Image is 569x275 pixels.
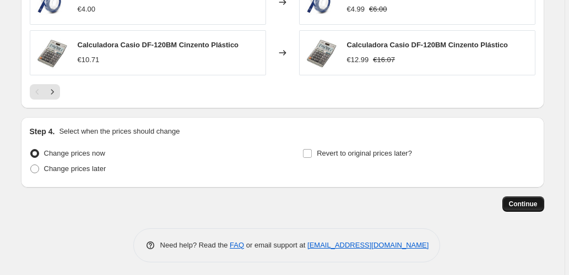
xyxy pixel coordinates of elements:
p: Select when the prices should change [59,126,180,137]
a: FAQ [230,241,244,249]
h2: Step 4. [30,126,55,137]
img: calculadora-casio-df-120bm-cinzento-plastico_1073969_80x.jpg [305,36,338,69]
strike: €6.00 [369,4,387,15]
div: €10.71 [78,54,100,65]
span: Calculadora Casio DF-120BM Cinzento Plástico [78,41,239,49]
div: €12.99 [347,54,369,65]
span: Revert to original prices later? [317,149,412,157]
a: [EMAIL_ADDRESS][DOMAIN_NAME] [307,241,429,249]
span: Continue [509,200,538,208]
div: €4.00 [78,4,96,15]
span: or email support at [244,241,307,249]
button: Continue [502,196,544,212]
span: Change prices now [44,149,105,157]
button: Next [45,84,60,100]
span: Change prices later [44,164,106,173]
span: Calculadora Casio DF-120BM Cinzento Plástico [347,41,508,49]
span: Need help? Read the [160,241,230,249]
nav: Pagination [30,84,60,100]
strike: €16.07 [373,54,395,65]
img: calculadora-casio-df-120bm-cinzento-plastico_1073969_80x.jpg [36,36,69,69]
div: €4.99 [347,4,365,15]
